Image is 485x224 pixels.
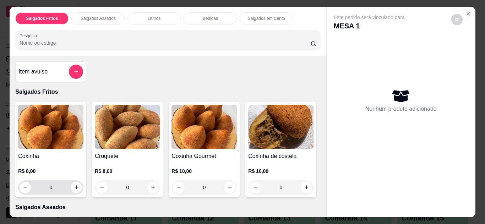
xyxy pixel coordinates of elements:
[20,39,311,47] input: Pesquisa
[451,14,463,25] button: decrease-product-quantity
[20,33,39,39] label: Pesquisa
[18,168,83,175] p: R$ 8,00
[248,168,314,175] p: R$ 10,00
[81,16,116,21] p: Salgados Assados
[69,65,83,79] button: add-separate-item
[15,203,320,212] p: Salgados Assados
[148,16,160,21] p: Outros
[18,67,48,76] h4: Item avulso
[15,88,320,96] p: Salgados Fritos
[250,182,261,193] button: decrease-product-quantity
[26,16,58,21] p: Salgados Fritos
[95,168,160,175] p: R$ 8,00
[248,16,285,21] p: Salgados em Cento
[147,182,159,193] button: increase-product-quantity
[18,152,83,160] h4: Coxinha
[463,8,474,20] button: Close
[173,182,184,193] button: decrease-product-quantity
[334,14,405,21] p: Este pedido será vinculado para
[171,168,237,175] p: R$ 10,00
[95,105,160,149] img: product-image
[301,182,312,193] button: increase-product-quantity
[171,105,237,149] img: product-image
[203,16,218,21] p: Bebidas
[248,105,314,149] img: product-image
[96,182,108,193] button: decrease-product-quantity
[365,105,437,113] p: Nenhum produto adicionado
[95,152,160,160] h4: Croquete
[18,105,83,149] img: product-image
[20,182,31,193] button: decrease-product-quantity
[224,182,235,193] button: increase-product-quantity
[71,182,82,193] button: increase-product-quantity
[334,21,405,31] p: MESA 1
[171,152,237,160] h4: Coxinha Gourmet
[248,152,314,160] h4: Coxinha de costela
